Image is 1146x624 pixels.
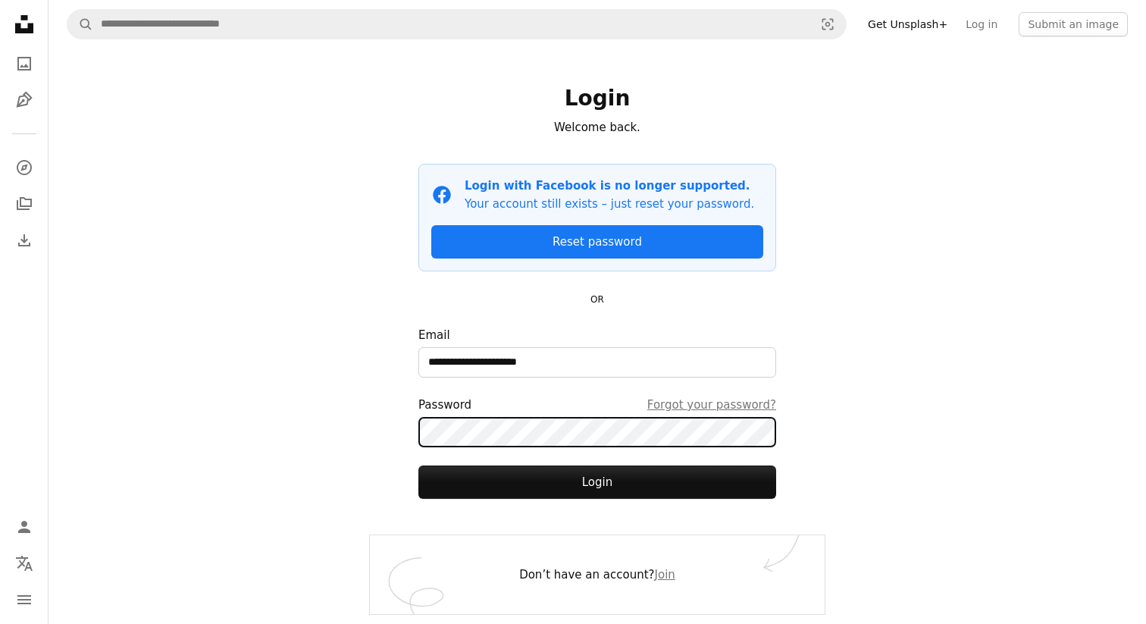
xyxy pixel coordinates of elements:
button: Login [418,466,776,499]
a: Log in [957,12,1007,36]
h1: Login [418,85,776,112]
p: Login with Facebook is no longer supported. [465,177,754,195]
label: Email [418,326,776,378]
a: Collections [9,189,39,219]
div: Password [418,396,776,414]
small: OR [590,294,604,305]
a: Explore [9,152,39,183]
a: Get Unsplash+ [859,12,957,36]
a: Forgot your password? [647,396,776,414]
a: Log in / Sign up [9,512,39,542]
input: PasswordForgot your password? [418,417,776,447]
button: Language [9,548,39,579]
p: Your account still exists – just reset your password. [465,195,754,213]
button: Visual search [809,10,846,39]
form: Find visuals sitewide [67,9,847,39]
input: Email [418,347,776,378]
p: Welcome back. [418,118,776,136]
a: Download History [9,225,39,256]
button: Menu [9,585,39,615]
a: Home — Unsplash [9,9,39,42]
a: Photos [9,49,39,79]
a: Reset password [431,225,763,259]
button: Search Unsplash [67,10,93,39]
a: Join [655,568,675,582]
button: Submit an image [1019,12,1128,36]
a: Illustrations [9,85,39,115]
div: Don’t have an account? [370,535,825,614]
